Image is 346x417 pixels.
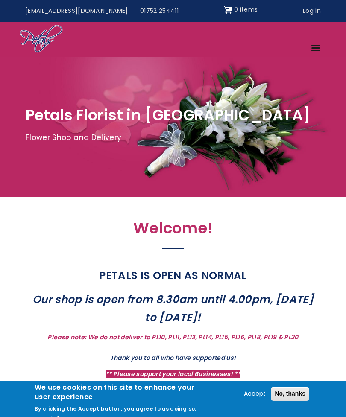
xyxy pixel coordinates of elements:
[224,3,232,17] img: Shopping cart
[19,3,134,19] a: [EMAIL_ADDRESS][DOMAIN_NAME]
[26,219,320,242] h2: Welcome!
[26,105,311,125] span: Petals Florist in [GEOGRAPHIC_DATA]
[224,3,258,17] a: Shopping cart 0 items
[35,383,201,402] h2: We use cookies on this site to enhance your user experience
[35,405,196,412] p: By clicking the Accept button, you agree to us doing so.
[110,353,236,362] strong: Thank you to all who have supported us!
[19,24,63,54] img: Home
[32,292,314,325] strong: Our shop is open from 8.30am until 4.00pm, [DATE] to [DATE]!
[99,268,246,283] strong: PETALS IS OPEN AS NORMAL
[47,333,298,341] strong: Please note: We do not deliver to PL10, PL11, PL13, PL14, PL15, PL16, PL18, PL19 & PL20
[26,131,320,144] p: Flower Shop and Delivery
[297,3,327,19] a: Log in
[234,5,258,14] span: 0 items
[271,387,309,401] button: No, thanks
[106,370,240,378] strong: ** Please support your local Businesses! **
[134,3,185,19] a: 01752 254411
[240,389,269,399] button: Accept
